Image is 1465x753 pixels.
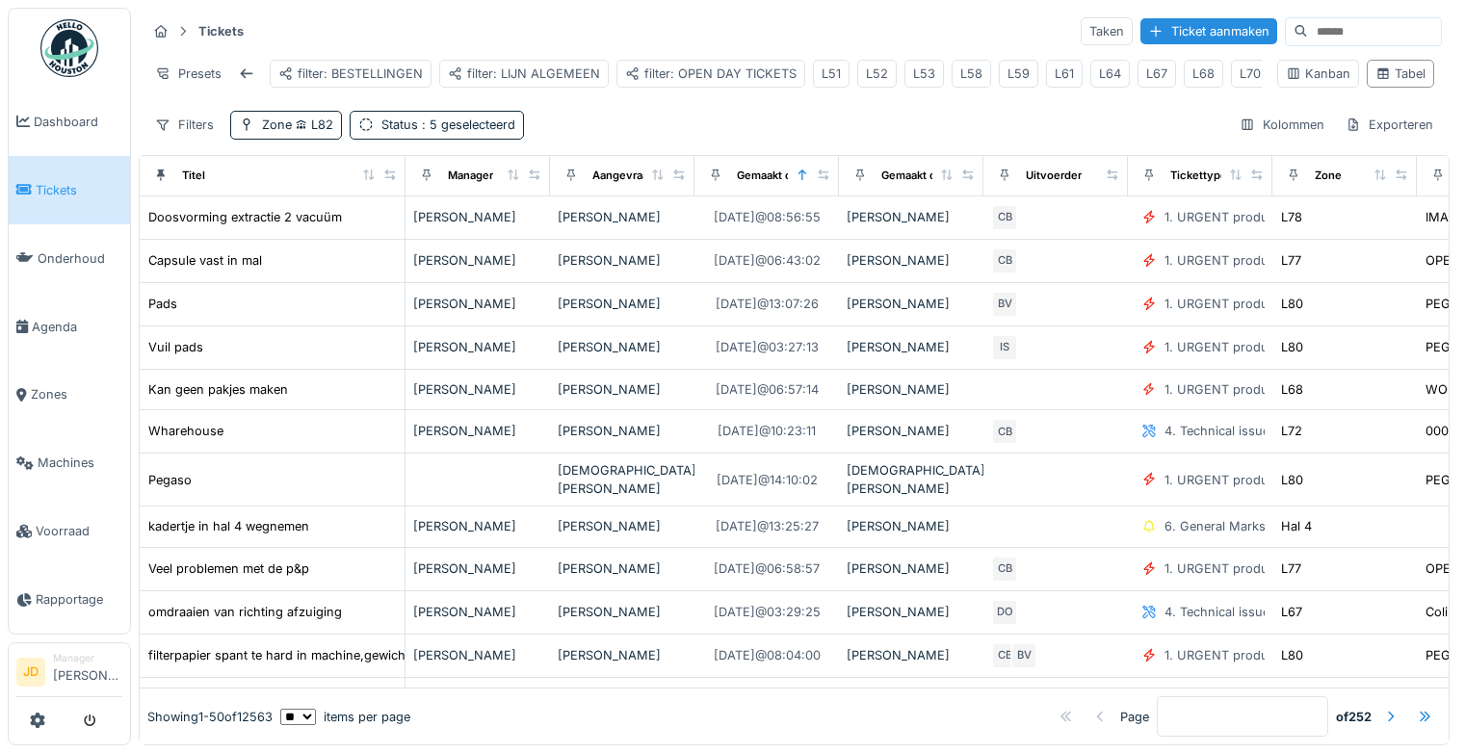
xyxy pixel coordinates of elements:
[625,65,797,83] div: filter: OPEN DAY TICKETS
[991,291,1018,318] div: BV
[847,208,976,226] div: [PERSON_NAME]
[413,559,542,578] div: [PERSON_NAME]
[31,385,122,403] span: Zones
[558,559,687,578] div: [PERSON_NAME]
[1281,646,1303,664] div: L80
[558,380,687,399] div: [PERSON_NAME]
[847,559,976,578] div: [PERSON_NAME]
[1164,380,1385,399] div: 1. URGENT production line disruption
[847,295,976,313] div: [PERSON_NAME]
[9,293,130,361] a: Agenda
[148,603,342,621] div: omdraaien van richting afzuiging
[448,168,493,184] div: Manager
[1337,111,1442,139] div: Exporteren
[38,249,122,268] span: Onderhoud
[1281,208,1302,226] div: L78
[714,559,820,578] div: [DATE] @ 06:58:57
[413,380,542,399] div: [PERSON_NAME]
[148,380,288,399] div: Kan geen pakjes maken
[881,168,954,184] div: Gemaakt door
[1164,559,1385,578] div: 1. URGENT production line disruption
[34,113,122,131] span: Dashboard
[1315,168,1342,184] div: Zone
[1164,251,1385,270] div: 1. URGENT production line disruption
[592,168,689,184] div: Aangevraagd door
[1146,65,1167,83] div: L67
[847,646,976,664] div: [PERSON_NAME]
[1026,168,1082,184] div: Uitvoerder
[716,338,819,356] div: [DATE] @ 03:27:13
[280,708,410,726] div: items per page
[1164,338,1385,356] div: 1. URGENT production line disruption
[991,204,1018,231] div: CB
[413,422,542,440] div: [PERSON_NAME]
[1140,18,1277,44] div: Ticket aanmaken
[991,247,1018,274] div: CB
[1120,708,1149,726] div: Page
[1281,295,1303,313] div: L80
[1192,65,1215,83] div: L68
[913,65,935,83] div: L53
[847,338,976,356] div: [PERSON_NAME]
[1281,559,1301,578] div: L77
[1375,65,1426,83] div: Tabel
[292,117,333,132] span: L82
[1007,65,1030,83] div: L59
[418,117,515,132] span: : 5 geselecteerd
[847,422,976,440] div: [PERSON_NAME]
[866,65,888,83] div: L52
[1164,471,1385,489] div: 1. URGENT production line disruption
[147,708,273,726] div: Showing 1 - 50 of 12563
[1281,603,1302,621] div: L67
[991,642,1018,669] div: CB
[9,361,130,429] a: Zones
[1010,642,1037,669] div: BV
[558,517,687,535] div: [PERSON_NAME]
[448,65,600,83] div: filter: LIJN ALGEMEEN
[822,65,841,83] div: L51
[558,338,687,356] div: [PERSON_NAME]
[558,461,687,498] div: [DEMOGRAPHIC_DATA][PERSON_NAME]
[716,295,819,313] div: [DATE] @ 13:07:26
[847,603,976,621] div: [PERSON_NAME]
[9,565,130,634] a: Rapportage
[558,603,687,621] div: [PERSON_NAME]
[1081,17,1133,45] div: Taken
[1164,603,1269,621] div: 4. Technical issue
[991,418,1018,445] div: CB
[1170,168,1227,184] div: Tickettype
[413,295,542,313] div: [PERSON_NAME]
[1281,471,1303,489] div: L80
[413,251,542,270] div: [PERSON_NAME]
[558,646,687,664] div: [PERSON_NAME]
[1099,65,1121,83] div: L64
[714,646,821,664] div: [DATE] @ 08:04:00
[148,208,342,226] div: Doosvorming extractie 2 vacuüm
[991,686,1018,713] div: IK
[847,380,976,399] div: [PERSON_NAME]
[413,208,542,226] div: [PERSON_NAME]
[148,295,177,313] div: Pads
[9,224,130,293] a: Onderhoud
[1231,111,1333,139] div: Kolommen
[32,318,122,336] span: Agenda
[1281,251,1301,270] div: L77
[148,422,223,440] div: Wharehouse
[717,471,818,489] div: [DATE] @ 14:10:02
[146,60,230,88] div: Presets
[9,88,130,156] a: Dashboard
[558,208,687,226] div: [PERSON_NAME]
[847,461,976,498] div: [DEMOGRAPHIC_DATA][PERSON_NAME]
[991,599,1018,626] div: DO
[847,517,976,535] div: [PERSON_NAME]
[1281,380,1303,399] div: L68
[1281,517,1312,535] div: Hal 4
[148,559,309,578] div: Veel problemen met de p&p
[40,19,98,77] img: Badge_color-CXgf-gQk.svg
[36,590,122,609] span: Rapportage
[278,65,423,83] div: filter: BESTELLINGEN
[1286,65,1350,83] div: Kanban
[558,251,687,270] div: [PERSON_NAME]
[737,168,798,184] div: Gemaakt op
[714,208,821,226] div: [DATE] @ 08:56:55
